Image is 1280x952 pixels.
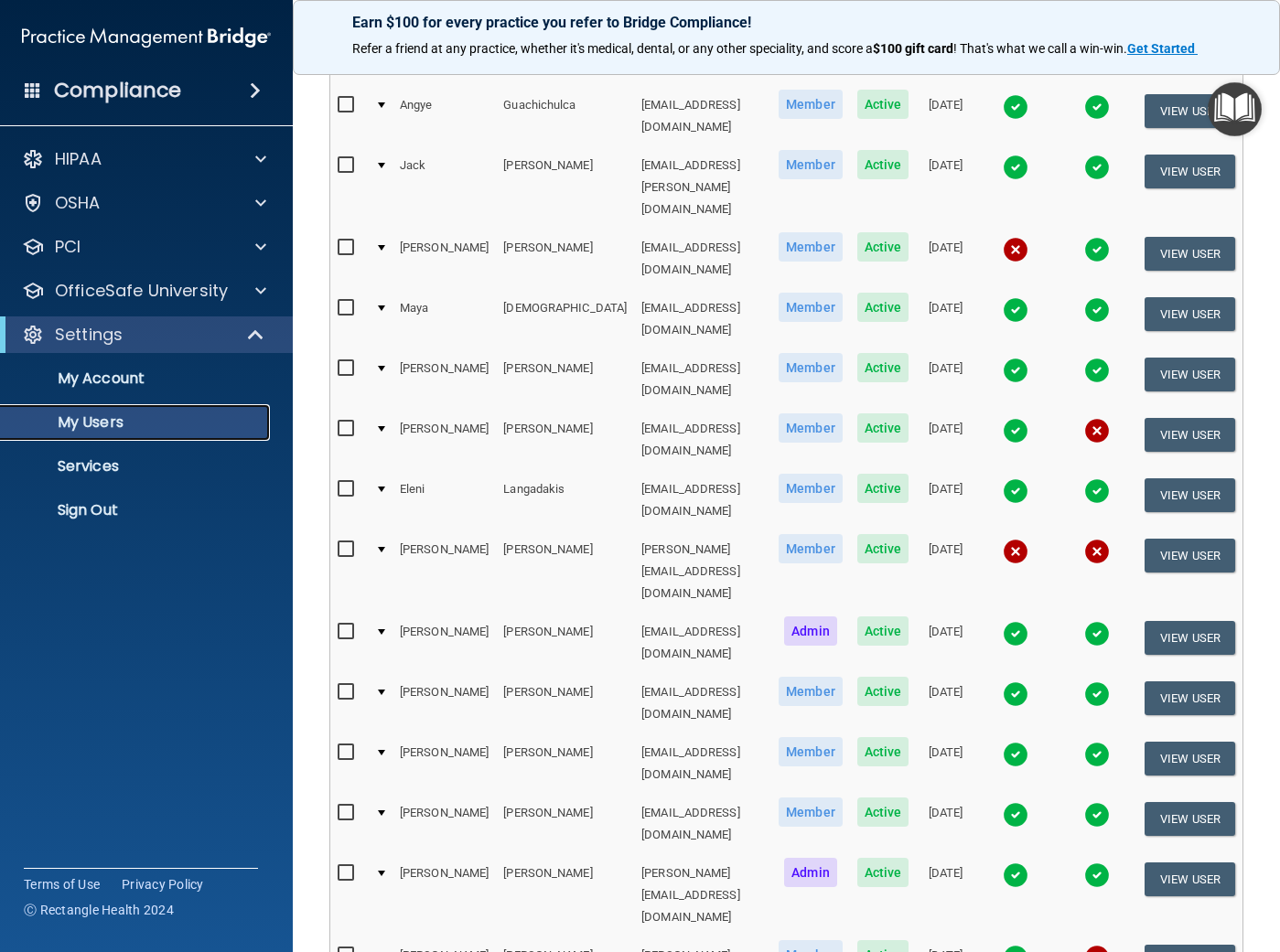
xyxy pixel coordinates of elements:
[1084,94,1110,120] img: tick.e7d51cea.svg
[857,293,909,322] span: Active
[779,737,843,766] span: Member
[393,733,496,794] td: [PERSON_NAME]
[12,501,262,519] p: Sign Out
[1145,297,1235,331] button: View User
[634,613,771,673] td: [EMAIL_ADDRESS][DOMAIN_NAME]
[496,794,634,854] td: [PERSON_NAME]
[24,875,100,893] a: Terms of Use
[916,146,974,229] td: [DATE]
[12,413,262,432] p: My Users
[784,616,837,646] span: Admin
[1127,41,1198,56] a: Get Started
[857,150,909,179] span: Active
[1084,681,1110,707] img: tick.e7d51cea.svg
[1003,539,1028,564] img: cross.ca9f0e7f.svg
[496,613,634,673] td: [PERSON_NAME]
[1145,621,1235,655] button: View User
[496,733,634,794] td: [PERSON_NAME]
[779,413,843,443] span: Member
[352,14,1221,31] p: Earn $100 for every practice you refer to Bridge Compliance!
[779,534,843,563] span: Member
[634,289,771,349] td: [EMAIL_ADDRESS][DOMAIN_NAME]
[916,733,974,794] td: [DATE]
[779,293,843,322] span: Member
[916,289,974,349] td: [DATE]
[496,86,634,146] td: Guachichulca
[916,229,974,289] td: [DATE]
[634,854,771,936] td: [PERSON_NAME][EMAIL_ADDRESS][DOMAIN_NAME]
[1145,478,1235,512] button: View User
[916,854,974,936] td: [DATE]
[784,858,837,887] span: Admin
[393,530,496,613] td: [PERSON_NAME]
[1145,155,1235,188] button: View User
[953,41,1127,56] span: ! That's what we call a win-win.
[916,613,974,673] td: [DATE]
[1003,237,1028,262] img: cross.ca9f0e7f.svg
[12,457,262,476] p: Services
[634,229,771,289] td: [EMAIL_ADDRESS][DOMAIN_NAME]
[55,148,102,170] p: HIPAA
[779,90,843,119] span: Member
[1084,862,1110,888] img: tick.e7d51cea.svg
[24,901,174,919] span: Ⓒ Rectangle Health 2024
[1145,237,1235,271] button: View User
[1145,802,1235,836] button: View User
[496,289,634,349] td: [DEMOGRAPHIC_DATA]
[393,470,496,530] td: Eleni
[1003,621,1028,647] img: tick.e7d51cea.svg
[393,673,496,733] td: [PERSON_NAME]
[916,410,974,470] td: [DATE]
[496,530,634,613] td: [PERSON_NAME]
[634,673,771,733] td: [EMAIL_ADDRESS][DOMAIN_NAME]
[54,78,181,103] h4: Compliance
[857,474,909,503] span: Active
[1084,237,1110,262] img: tick.e7d51cea.svg
[1003,358,1028,383] img: tick.e7d51cea.svg
[122,875,204,893] a: Privacy Policy
[393,229,496,289] td: [PERSON_NAME]
[779,353,843,382] span: Member
[22,236,266,258] a: PCI
[1084,742,1110,767] img: tick.e7d51cea.svg
[1145,418,1235,452] button: View User
[634,530,771,613] td: [PERSON_NAME][EMAIL_ADDRESS][DOMAIN_NAME]
[857,534,909,563] span: Active
[496,349,634,410] td: [PERSON_NAME]
[1145,94,1235,128] button: View User
[857,677,909,706] span: Active
[634,349,771,410] td: [EMAIL_ADDRESS][DOMAIN_NAME]
[634,470,771,530] td: [EMAIL_ADDRESS][DOMAIN_NAME]
[393,289,496,349] td: Maya
[496,470,634,530] td: Langadakis
[857,413,909,443] span: Active
[916,530,974,613] td: [DATE]
[496,146,634,229] td: [PERSON_NAME]
[1145,742,1235,776] button: View User
[1084,155,1110,180] img: tick.e7d51cea.svg
[393,349,496,410] td: [PERSON_NAME]
[496,410,634,470] td: [PERSON_NAME]
[1145,358,1235,391] button: View User
[916,86,974,146] td: [DATE]
[1003,94,1028,120] img: tick.e7d51cea.svg
[496,854,634,936] td: [PERSON_NAME]
[55,192,101,214] p: OSHA
[55,236,81,258] p: PCI
[352,41,873,56] span: Refer a friend at any practice, whether it's medical, dental, or any other speciality, and score a
[1003,478,1028,504] img: tick.e7d51cea.svg
[857,90,909,119] span: Active
[857,616,909,646] span: Active
[1003,802,1028,828] img: tick.e7d51cea.svg
[1084,297,1110,323] img: tick.e7d51cea.svg
[857,858,909,887] span: Active
[393,86,496,146] td: Angye
[22,148,266,170] a: HIPAA
[393,410,496,470] td: [PERSON_NAME]
[916,673,974,733] td: [DATE]
[1003,862,1028,888] img: tick.e7d51cea.svg
[857,232,909,262] span: Active
[1003,297,1028,323] img: tick.e7d51cea.svg
[634,410,771,470] td: [EMAIL_ADDRESS][DOMAIN_NAME]
[779,797,843,827] span: Member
